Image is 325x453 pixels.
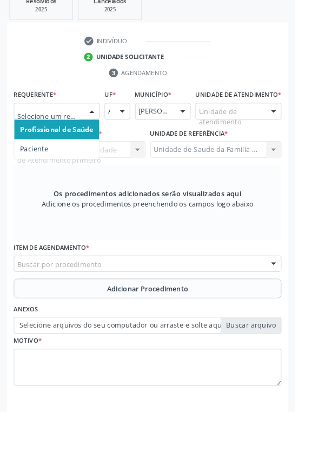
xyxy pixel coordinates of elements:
label: Unidade de referência [165,139,251,156]
label: UF [115,97,128,114]
button: Adicionar Procedimento [15,307,310,329]
span: AL [119,117,121,128]
span: Buscar por procedimento [19,285,111,297]
label: Motivo [15,368,46,384]
span: [PERSON_NAME] [152,117,188,128]
label: Requerente [15,97,62,114]
span: Os procedimentos adicionados serão visualizados aqui [59,208,266,219]
div: 2025 [94,6,148,15]
span: Adicionar Procedimento [118,312,208,324]
label: Unidade de atendimento [215,97,310,114]
span: Unidade de atendimento [219,117,288,140]
label: Anexos [15,332,42,349]
span: Adicione os procedimentos preenchendo os campos logo abaixo [46,219,279,230]
div: 2 [92,58,102,68]
input: Selecione um requerente [19,117,88,139]
span: Paciente [22,159,53,169]
label: Item de agendamento [15,265,98,282]
span: Profissional de Saúde [22,137,103,148]
div: 2025 [18,6,72,15]
label: Município [149,97,189,114]
div: Unidade solicitante [106,58,181,68]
